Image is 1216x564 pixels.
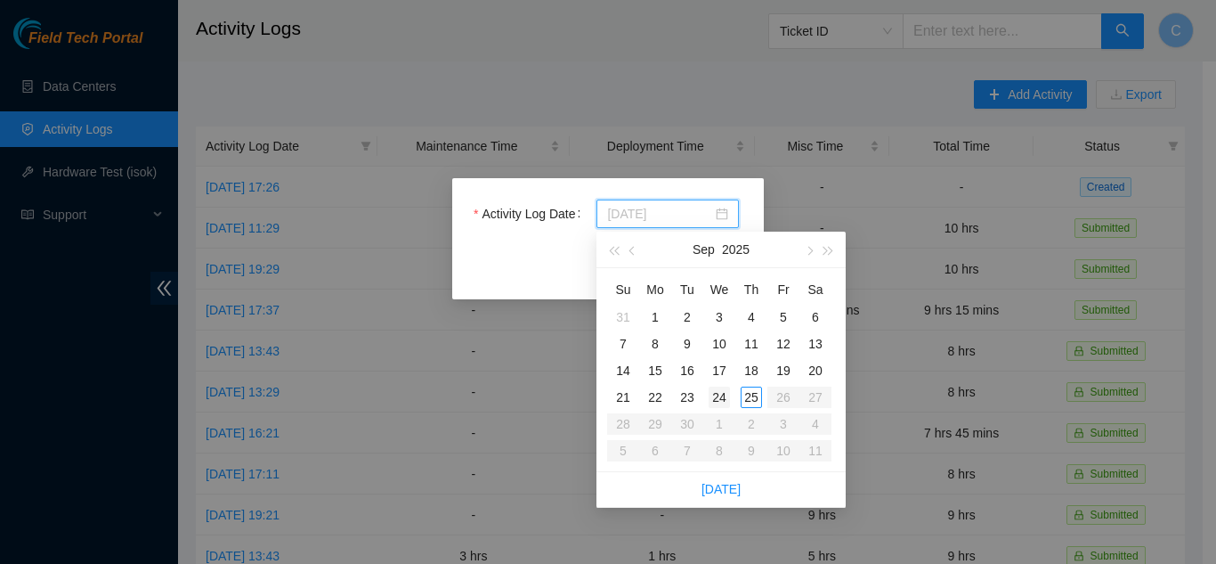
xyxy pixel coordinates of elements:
[639,275,671,304] th: Mo
[612,360,634,381] div: 14
[703,275,735,304] th: We
[607,384,639,411] td: 2025-09-21
[607,331,639,357] td: 2025-09-07
[474,200,588,228] label: Activity Log Date
[709,333,730,355] div: 10
[799,331,831,357] td: 2025-09-13
[671,304,703,331] td: 2025-09-02
[709,307,730,328] div: 3
[671,384,703,411] td: 2025-09-23
[671,357,703,384] td: 2025-09-16
[701,482,741,496] a: [DATE]
[703,384,735,411] td: 2025-09-24
[639,357,671,384] td: 2025-09-15
[671,331,703,357] td: 2025-09-09
[703,357,735,384] td: 2025-09-17
[709,387,730,408] div: 24
[735,357,767,384] td: 2025-09-18
[612,387,634,408] div: 21
[677,387,698,408] div: 23
[735,384,767,411] td: 2025-09-25
[677,360,698,381] div: 16
[735,275,767,304] th: Th
[607,204,712,224] input: Activity Log Date
[741,387,762,408] div: 25
[607,275,639,304] th: Su
[805,333,826,355] div: 13
[639,304,671,331] td: 2025-09-01
[644,360,666,381] div: 15
[644,307,666,328] div: 1
[693,232,715,267] button: Sep
[805,360,826,381] div: 20
[644,333,666,355] div: 8
[607,304,639,331] td: 2025-08-31
[703,304,735,331] td: 2025-09-03
[612,333,634,355] div: 7
[767,357,799,384] td: 2025-09-19
[644,387,666,408] div: 22
[639,384,671,411] td: 2025-09-22
[639,331,671,357] td: 2025-09-08
[805,307,826,328] div: 6
[671,275,703,304] th: Tu
[612,307,634,328] div: 31
[607,357,639,384] td: 2025-09-14
[767,331,799,357] td: 2025-09-12
[709,360,730,381] div: 17
[741,307,762,328] div: 4
[767,304,799,331] td: 2025-09-05
[735,331,767,357] td: 2025-09-11
[773,307,794,328] div: 5
[677,333,698,355] div: 9
[799,304,831,331] td: 2025-09-06
[767,275,799,304] th: Fr
[741,333,762,355] div: 11
[703,331,735,357] td: 2025-09-10
[677,307,698,328] div: 2
[773,333,794,355] div: 12
[799,275,831,304] th: Sa
[773,360,794,381] div: 19
[799,357,831,384] td: 2025-09-20
[735,304,767,331] td: 2025-09-04
[741,360,762,381] div: 18
[722,232,750,267] button: 2025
